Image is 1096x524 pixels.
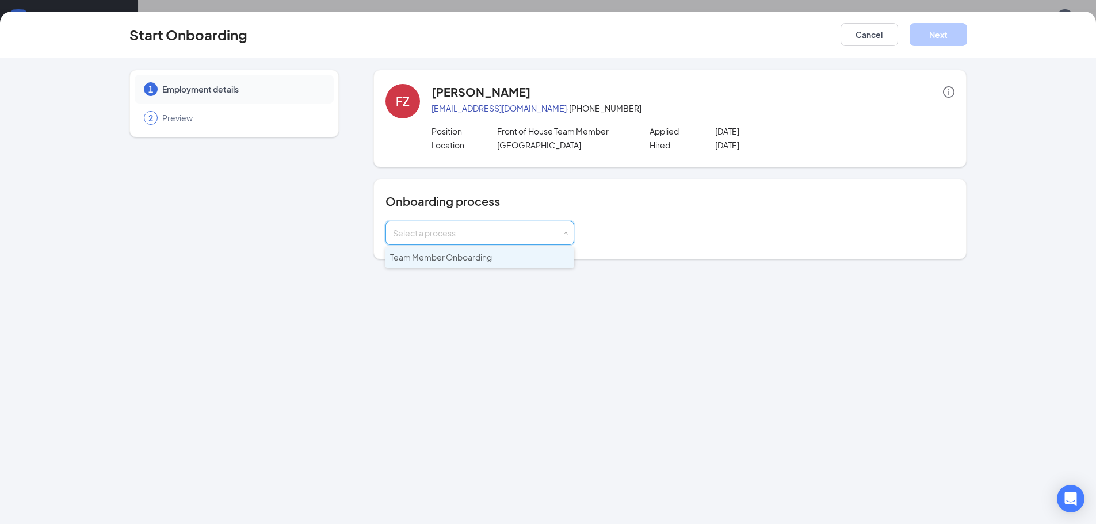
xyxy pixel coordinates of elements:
p: [GEOGRAPHIC_DATA] [497,139,628,151]
button: Next [910,23,967,46]
p: · [PHONE_NUMBER] [431,102,954,114]
span: 2 [148,112,153,124]
span: 1 [148,83,153,95]
h3: Start Onboarding [129,25,247,44]
h4: [PERSON_NAME] [431,84,530,100]
div: FZ [396,93,410,109]
p: Position [431,125,497,137]
span: Employment details [162,83,322,95]
h4: Onboarding process [385,193,954,209]
span: info-circle [943,86,954,98]
a: [EMAIL_ADDRESS][DOMAIN_NAME] [431,103,567,113]
div: Open Intercom Messenger [1057,485,1084,512]
p: Hired [650,139,715,151]
button: Cancel [841,23,898,46]
p: Front of House Team Member [497,125,628,137]
p: [DATE] [715,139,846,151]
p: Location [431,139,497,151]
span: Team Member Onboarding [390,252,492,262]
p: [DATE] [715,125,846,137]
p: Applied [650,125,715,137]
span: Preview [162,112,322,124]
